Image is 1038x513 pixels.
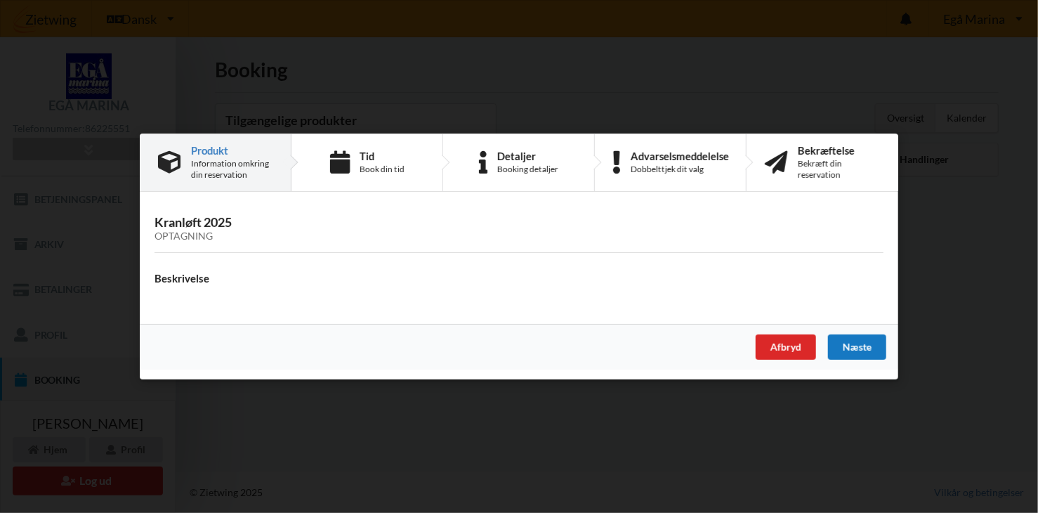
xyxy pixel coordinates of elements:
div: Information omkring din reservation [191,158,272,181]
div: Detaljer [497,150,558,162]
div: Optagning [155,230,883,242]
div: Bekræftelse [798,145,880,156]
div: Næste [828,335,886,360]
div: Book din tid [360,164,405,175]
div: Produkt [191,145,272,156]
h3: Kranløft 2025 [155,214,883,242]
div: Bekræft din reservation [798,158,880,181]
div: Dobbelttjek dit valg [631,164,729,175]
div: Tid [360,150,405,162]
div: Booking detaljer [497,164,558,175]
h4: Beskrivelse [155,272,883,285]
div: Advarselsmeddelelse [631,150,729,162]
div: Afbryd [756,335,816,360]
